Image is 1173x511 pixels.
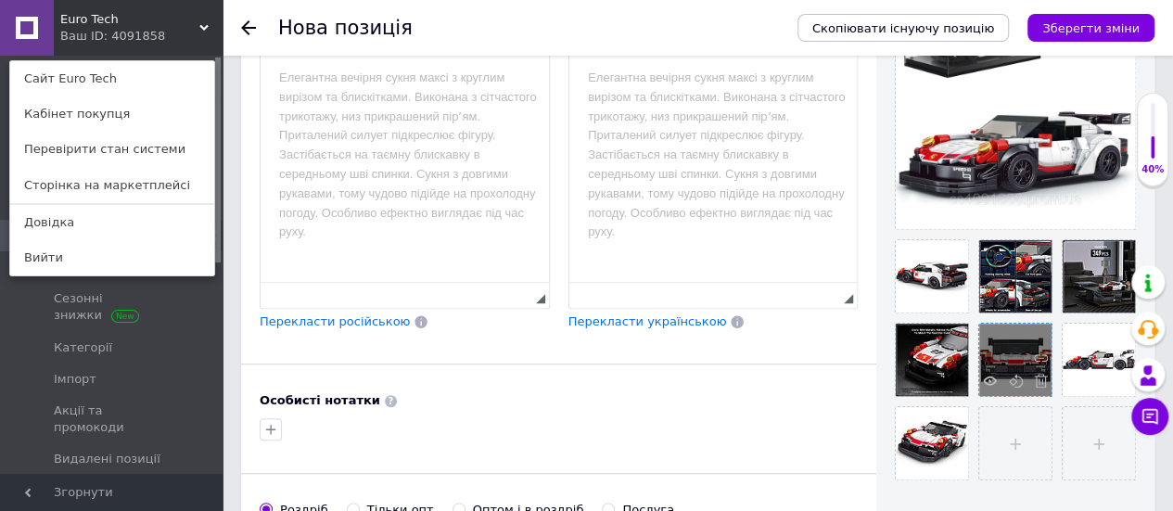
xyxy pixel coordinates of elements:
span: Категорії [54,339,112,356]
div: Ваш ID: 4091858 [60,28,138,45]
iframe: Редактор, 66958A49-14E1-4F4C-8EAF-0852037D05C3 [569,50,858,282]
div: Кiлькiсть символiв [832,288,844,306]
i: Зберегти зміни [1042,21,1140,35]
div: 40% [1138,163,1167,176]
span: Скопіювати існуючу позицію [812,21,994,35]
span: Потягніть для зміни розмірів [844,294,853,303]
span: Імпорт [54,371,96,388]
div: 40% Якість заповнення [1137,93,1168,186]
h1: Нова позиція [278,17,413,39]
a: Перевірити стан системи [10,132,214,167]
div: Кiлькiсть символiв [523,288,535,306]
button: Зберегти зміни [1027,14,1154,42]
button: Скопіювати існуючу позицію [797,14,1009,42]
a: Сайт Euro Tech [10,61,214,96]
span: Потягніть для зміни розмірів [536,294,545,303]
iframe: Редактор, 228481BD-4BDF-42FF-8988-18DC893491EC [261,50,549,282]
span: Акції та промокоди [54,402,172,436]
a: Вийти [10,240,214,275]
span: Перекласти українською [568,314,727,328]
span: Euro Tech [60,11,199,28]
a: Кабінет покупця [10,96,214,132]
span: Перекласти російською [260,314,410,328]
a: Довідка [10,205,214,240]
span: Видалені позиції [54,451,160,467]
a: Сторінка на маркетплейсі [10,168,214,203]
div: Повернутися назад [241,20,256,35]
b: Особисті нотатки [260,393,380,407]
span: Сезонні знижки [54,290,172,324]
button: Чат з покупцем [1131,398,1168,435]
